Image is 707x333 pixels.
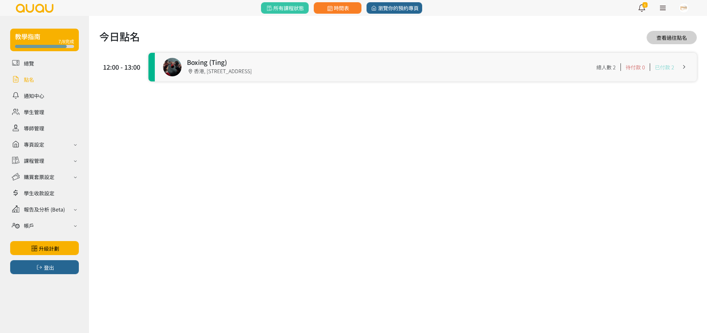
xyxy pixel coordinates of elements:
[24,141,44,148] div: 專頁設定
[99,29,140,44] h1: 今日點名
[647,31,697,44] a: 查看過往點名
[265,4,304,12] span: 所有課程狀態
[24,222,34,229] div: 帳戶
[10,241,79,255] a: 升級計劃
[370,4,419,12] span: 瀏覽你的預約專頁
[24,205,65,213] div: 報告及分析 (Beta)
[314,2,361,14] a: 時間表
[24,173,54,181] div: 購買套票設定
[261,2,309,14] a: 所有課程狀態
[367,2,422,14] a: 瀏覽你的預約專頁
[102,62,141,72] div: 12:00 - 13:00
[642,2,648,8] span: 6
[10,260,79,274] button: 登出
[15,4,54,13] img: logo.svg
[326,4,349,12] span: 時間表
[24,157,44,164] div: 課程管理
